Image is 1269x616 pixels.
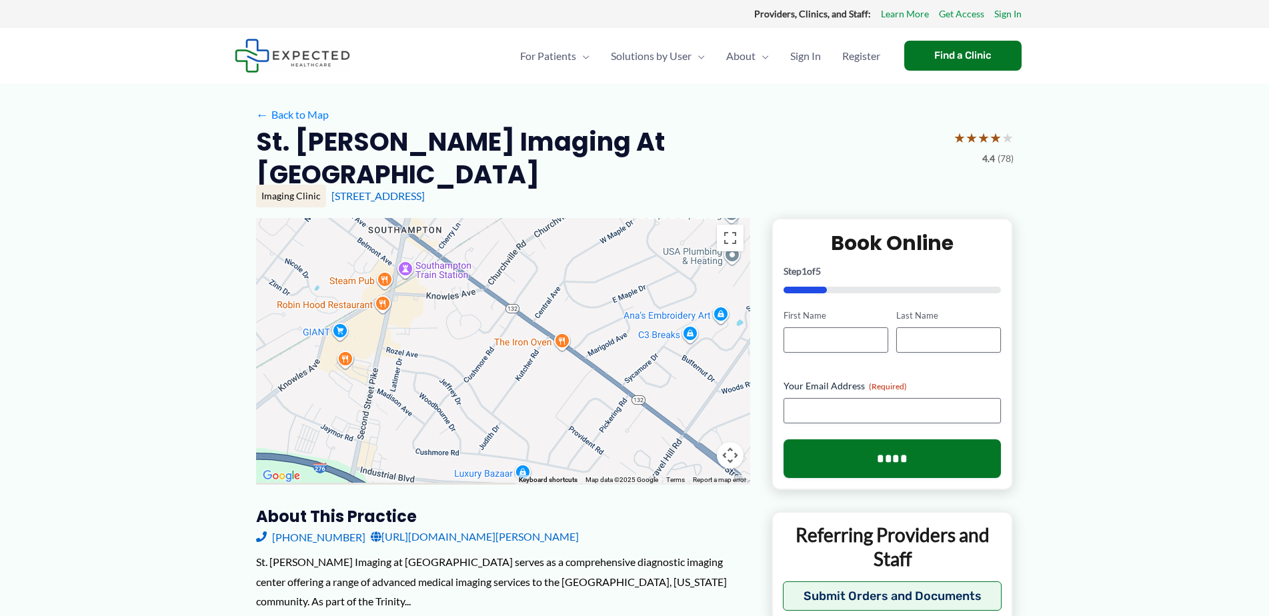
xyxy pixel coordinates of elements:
[256,108,269,121] span: ←
[982,150,995,167] span: 4.4
[576,33,589,79] span: Menu Toggle
[802,265,807,277] span: 1
[780,33,832,79] a: Sign In
[256,506,750,527] h3: About this practice
[994,5,1022,23] a: Sign In
[256,185,326,207] div: Imaging Clinic
[371,527,579,547] a: [URL][DOMAIN_NAME][PERSON_NAME]
[259,467,303,485] img: Google
[331,189,425,202] a: [STREET_ADDRESS]
[692,33,705,79] span: Menu Toggle
[519,475,577,485] button: Keyboard shortcuts
[509,33,600,79] a: For PatientsMenu Toggle
[754,8,871,19] strong: Providers, Clinics, and Staff:
[256,125,943,191] h2: St. [PERSON_NAME] Imaging at [GEOGRAPHIC_DATA]
[842,33,880,79] span: Register
[783,523,1002,571] p: Referring Providers and Staff
[716,33,780,79] a: AboutMenu Toggle
[1002,125,1014,150] span: ★
[666,476,685,483] a: Terms (opens in new tab)
[256,552,750,611] div: St. [PERSON_NAME] Imaging at [GEOGRAPHIC_DATA] serves as a comprehensive diagnostic imaging cente...
[966,125,978,150] span: ★
[869,381,907,391] span: (Required)
[256,105,329,125] a: ←Back to Map
[600,33,716,79] a: Solutions by UserMenu Toggle
[990,125,1002,150] span: ★
[585,476,658,483] span: Map data ©2025 Google
[259,467,303,485] a: Open this area in Google Maps (opens a new window)
[520,33,576,79] span: For Patients
[954,125,966,150] span: ★
[998,150,1014,167] span: (78)
[881,5,929,23] a: Learn More
[717,225,744,251] button: Toggle fullscreen view
[235,39,350,73] img: Expected Healthcare Logo - side, dark font, small
[756,33,769,79] span: Menu Toggle
[611,33,692,79] span: Solutions by User
[784,267,1002,276] p: Step of
[816,265,821,277] span: 5
[904,41,1022,71] a: Find a Clinic
[784,230,1002,256] h2: Book Online
[256,527,365,547] a: [PHONE_NUMBER]
[790,33,821,79] span: Sign In
[784,309,888,322] label: First Name
[832,33,891,79] a: Register
[784,379,1002,393] label: Your Email Address
[726,33,756,79] span: About
[783,581,1002,611] button: Submit Orders and Documents
[978,125,990,150] span: ★
[717,442,744,469] button: Map camera controls
[509,33,891,79] nav: Primary Site Navigation
[939,5,984,23] a: Get Access
[896,309,1001,322] label: Last Name
[693,476,746,483] a: Report a map error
